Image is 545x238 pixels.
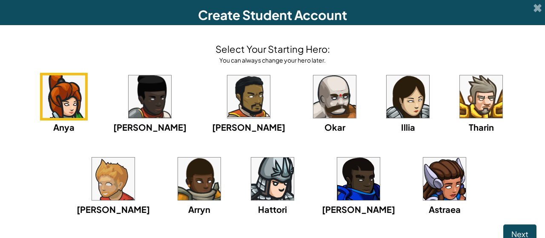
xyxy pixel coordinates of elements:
span: Astraea [429,204,461,215]
span: Create Student Account [198,7,347,23]
img: portrait.png [460,75,502,118]
img: portrait.png [129,75,171,118]
img: portrait.png [251,158,294,200]
span: Anya [53,122,75,132]
img: portrait.png [227,75,270,118]
img: portrait.png [43,75,85,118]
h4: Select Your Starting Hero: [215,42,330,56]
img: portrait.png [423,158,466,200]
span: [PERSON_NAME] [212,122,285,132]
img: portrait.png [387,75,429,118]
span: Tharin [469,122,494,132]
span: Arryn [188,204,210,215]
div: You can always change your hero later. [215,56,330,64]
img: portrait.png [337,158,380,200]
img: portrait.png [178,158,221,200]
span: Hattori [258,204,287,215]
img: portrait.png [92,158,135,200]
span: [PERSON_NAME] [113,122,186,132]
span: Okar [324,122,345,132]
span: Illia [401,122,415,132]
img: portrait.png [313,75,356,118]
span: [PERSON_NAME] [77,204,150,215]
span: [PERSON_NAME] [322,204,395,215]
